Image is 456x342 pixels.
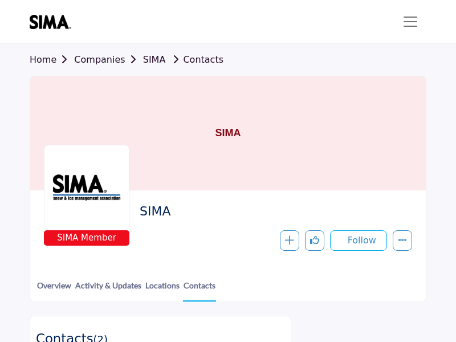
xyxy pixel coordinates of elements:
a: Home [30,54,74,65]
a: Activity & Updates [75,279,142,300]
span: SIMA Member [46,231,127,245]
a: Companies [74,54,142,65]
button: Toggle navigation [394,10,426,33]
a: Locations [145,279,180,300]
a: SIMA [143,54,166,65]
button: Like [305,230,324,251]
button: Follow [330,230,387,251]
a: Overview [36,279,72,300]
img: site Logo [30,15,77,29]
a: Contacts [168,54,223,65]
button: More details [393,230,412,251]
h2: SIMA [140,204,406,219]
a: Contacts [183,279,216,302]
h1: SIMA [215,76,241,190]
